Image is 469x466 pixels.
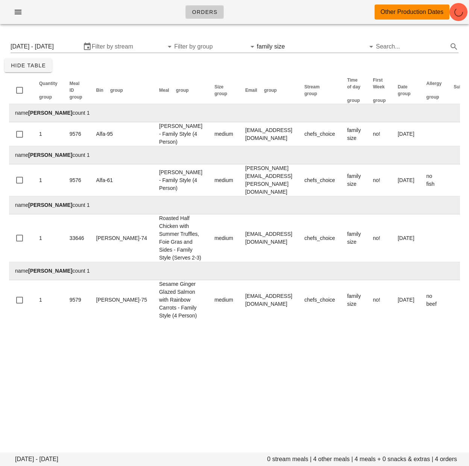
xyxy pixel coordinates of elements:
td: Sesame Ginger Glazed Salmon with Rainbow Carrots - Family Style (4 Person) [153,280,208,320]
strong: [PERSON_NAME] [28,268,72,274]
td: medium [208,280,239,320]
td: [PERSON_NAME][EMAIL_ADDRESS][PERSON_NAME][DOMAIN_NAME] [239,164,298,196]
td: [EMAIL_ADDRESS][DOMAIN_NAME] [239,280,298,320]
th: Meal: Not sorted. Activate to sort ascending. [153,77,208,104]
span: group [373,98,386,103]
button: Hide Table [5,59,52,72]
td: chefs_choice [298,164,341,196]
th: Size: Not sorted. Activate to sort ascending. [208,77,239,104]
td: no! [367,280,392,320]
strong: [PERSON_NAME] [28,202,72,208]
span: 1 [39,131,42,137]
td: [PERSON_NAME]-75 [90,280,153,320]
td: no beef [420,280,448,320]
td: medium [208,122,239,146]
td: [PERSON_NAME] - Family Style (4 Person) [153,122,208,146]
td: [DATE] [392,122,420,146]
span: group [214,91,227,96]
span: 1 [39,177,42,183]
td: chefs_choice [298,122,341,146]
td: family size [341,214,367,262]
strong: [PERSON_NAME] [28,152,72,158]
span: Orders [192,9,218,15]
td: 33646 [64,214,90,262]
td: family size [341,164,367,196]
span: group [176,88,189,93]
td: [DATE] [392,280,420,320]
span: First Week [373,77,384,90]
td: family size [341,122,367,146]
span: 1 [39,235,42,241]
th: Allergy: Not sorted. Activate to sort ascending. [420,77,448,104]
strong: [PERSON_NAME] [28,110,72,116]
div: Filter by stream [92,41,175,53]
span: Meal [159,88,169,93]
span: Date [398,84,407,90]
span: Allergy [427,81,442,86]
div: family size [257,43,285,50]
th: Bin: Not sorted. Activate to sort ascending. [90,77,153,104]
span: Size [214,84,223,90]
span: group [427,94,439,100]
div: Filter by group [174,41,257,53]
span: group [264,88,277,93]
span: group [304,91,317,96]
div: family size [257,41,376,53]
th: Quantity: Not sorted. Activate to sort ascending. [33,77,64,104]
td: [PERSON_NAME] - Family Style (4 Person) [153,164,208,196]
td: family size [341,280,367,320]
td: Roasted Half Chicken with Summer Truffles, Foie Gras and Sides - Family Style (Serves 2-3) [153,214,208,262]
td: 9579 [64,280,90,320]
td: [EMAIL_ADDRESS][DOMAIN_NAME] [239,214,298,262]
td: medium [208,164,239,196]
td: [DATE] [392,214,420,262]
td: Alfa-95 [90,122,153,146]
span: Stream [304,84,320,90]
td: [PERSON_NAME]-74 [90,214,153,262]
th: Meal ID: Not sorted. Activate to sort ascending. [64,77,90,104]
span: group [70,94,82,100]
span: Bin [96,88,103,93]
td: [EMAIL_ADDRESS][DOMAIN_NAME] [239,122,298,146]
span: Email [245,88,257,93]
td: no! [367,122,392,146]
span: Time of day [347,77,360,90]
td: no fish [420,164,448,196]
div: Other Production Dates [381,8,443,17]
th: Time of day: Not sorted. Activate to sort ascending. [341,77,367,104]
th: Date: Not sorted. Activate to sort ascending. [392,77,420,104]
span: group [110,88,123,93]
td: no! [367,164,392,196]
th: Email: Not sorted. Activate to sort ascending. [239,77,298,104]
td: 9576 [64,164,90,196]
th: First Week: Not sorted. Activate to sort ascending. [367,77,392,104]
span: Quantity [39,81,58,86]
td: chefs_choice [298,214,341,262]
td: Alfa-61 [90,164,153,196]
td: no! [367,214,392,262]
th: Stream: Not sorted. Activate to sort ascending. [298,77,341,104]
td: medium [208,214,239,262]
td: 9576 [64,122,90,146]
a: Orders [185,5,224,19]
span: 1 [39,297,42,303]
span: group [39,94,52,100]
span: Hide Table [11,62,46,68]
span: group [347,98,360,103]
span: group [398,91,410,96]
span: Meal ID [70,81,80,93]
td: chefs_choice [298,280,341,320]
td: [DATE] [392,164,420,196]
